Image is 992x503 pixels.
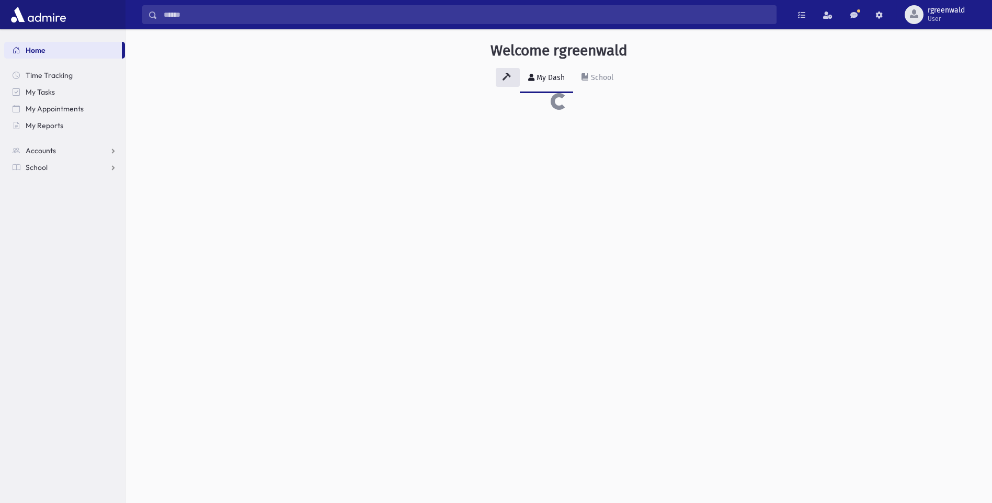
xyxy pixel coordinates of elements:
div: School [589,73,613,82]
a: School [4,159,125,176]
span: User [928,15,965,23]
a: Accounts [4,142,125,159]
h3: Welcome rgreenwald [491,42,628,60]
span: My Appointments [26,104,84,113]
span: Accounts [26,146,56,155]
span: My Tasks [26,87,55,97]
a: My Dash [520,64,573,93]
span: Home [26,45,45,55]
a: My Reports [4,117,125,134]
span: My Reports [26,121,63,130]
a: Time Tracking [4,67,125,84]
span: Time Tracking [26,71,73,80]
a: My Appointments [4,100,125,117]
img: AdmirePro [8,4,69,25]
span: School [26,163,48,172]
div: My Dash [534,73,565,82]
a: My Tasks [4,84,125,100]
a: School [573,64,622,93]
input: Search [157,5,776,24]
a: Home [4,42,122,59]
span: rgreenwald [928,6,965,15]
